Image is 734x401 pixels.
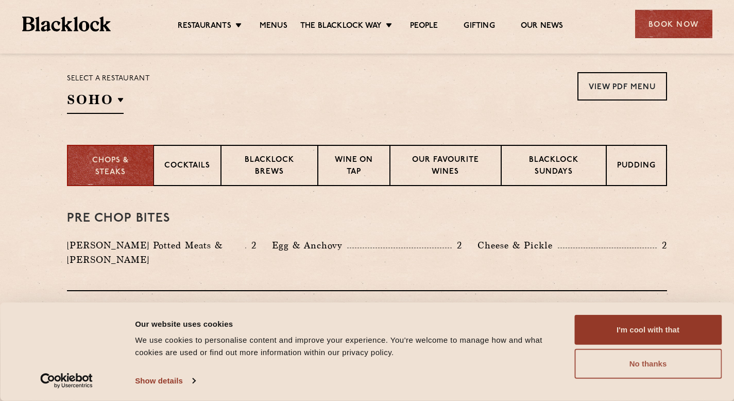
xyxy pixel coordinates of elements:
p: Blacklock Brews [232,155,307,179]
a: Show details [135,373,195,389]
a: Gifting [464,21,494,32]
a: Restaurants [178,21,231,32]
a: View PDF Menu [577,72,667,101]
p: Wine on Tap [329,155,379,179]
a: Our News [521,21,564,32]
p: Select a restaurant [67,72,150,86]
a: The Blacklock Way [300,21,382,32]
h3: Pre Chop Bites [67,212,667,225]
p: Our favourite wines [401,155,490,179]
h2: SOHO [67,91,124,114]
div: Book Now [635,10,712,38]
button: No thanks [574,349,722,379]
p: Cheese & Pickle [477,238,558,253]
p: Chops & Steaks [78,155,143,178]
p: Cocktails [164,160,210,173]
a: People [410,21,438,32]
p: 2 [246,239,257,252]
div: Our website uses cookies [135,318,562,330]
a: Menus [260,21,287,32]
p: 2 [452,239,462,252]
p: 2 [657,239,667,252]
button: I'm cool with that [574,315,722,345]
div: We use cookies to personalise content and improve your experience. You're welcome to manage how a... [135,334,562,359]
p: Pudding [617,160,656,173]
p: Egg & Anchovy [272,238,347,253]
img: BL_Textured_Logo-footer-cropped.svg [22,16,111,31]
p: Blacklock Sundays [512,155,595,179]
p: [PERSON_NAME] Potted Meats & [PERSON_NAME] [67,238,245,267]
a: Usercentrics Cookiebot - opens in a new window [22,373,112,389]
